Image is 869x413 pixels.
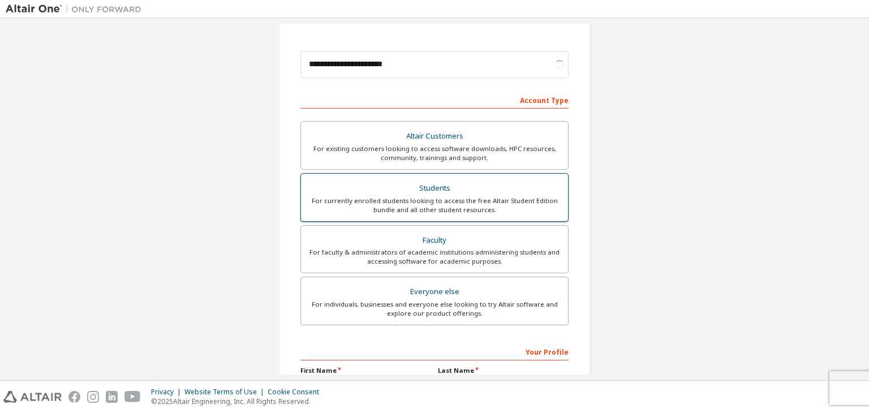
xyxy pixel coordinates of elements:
[300,366,431,375] label: First Name
[268,388,326,397] div: Cookie Consent
[124,391,141,403] img: youtube.svg
[308,180,561,196] div: Students
[6,3,147,15] img: Altair One
[308,144,561,162] div: For existing customers looking to access software downloads, HPC resources, community, trainings ...
[106,391,118,403] img: linkedin.svg
[308,248,561,266] div: For faculty & administrators of academic institutions administering students and accessing softwa...
[300,342,569,360] div: Your Profile
[308,284,561,300] div: Everyone else
[151,397,326,406] p: © 2025 Altair Engineering, Inc. All Rights Reserved.
[308,233,561,248] div: Faculty
[308,196,561,214] div: For currently enrolled students looking to access the free Altair Student Edition bundle and all ...
[87,391,99,403] img: instagram.svg
[308,128,561,144] div: Altair Customers
[68,391,80,403] img: facebook.svg
[184,388,268,397] div: Website Terms of Use
[3,391,62,403] img: altair_logo.svg
[151,388,184,397] div: Privacy
[308,300,561,318] div: For individuals, businesses and everyone else looking to try Altair software and explore our prod...
[300,91,569,109] div: Account Type
[438,366,569,375] label: Last Name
